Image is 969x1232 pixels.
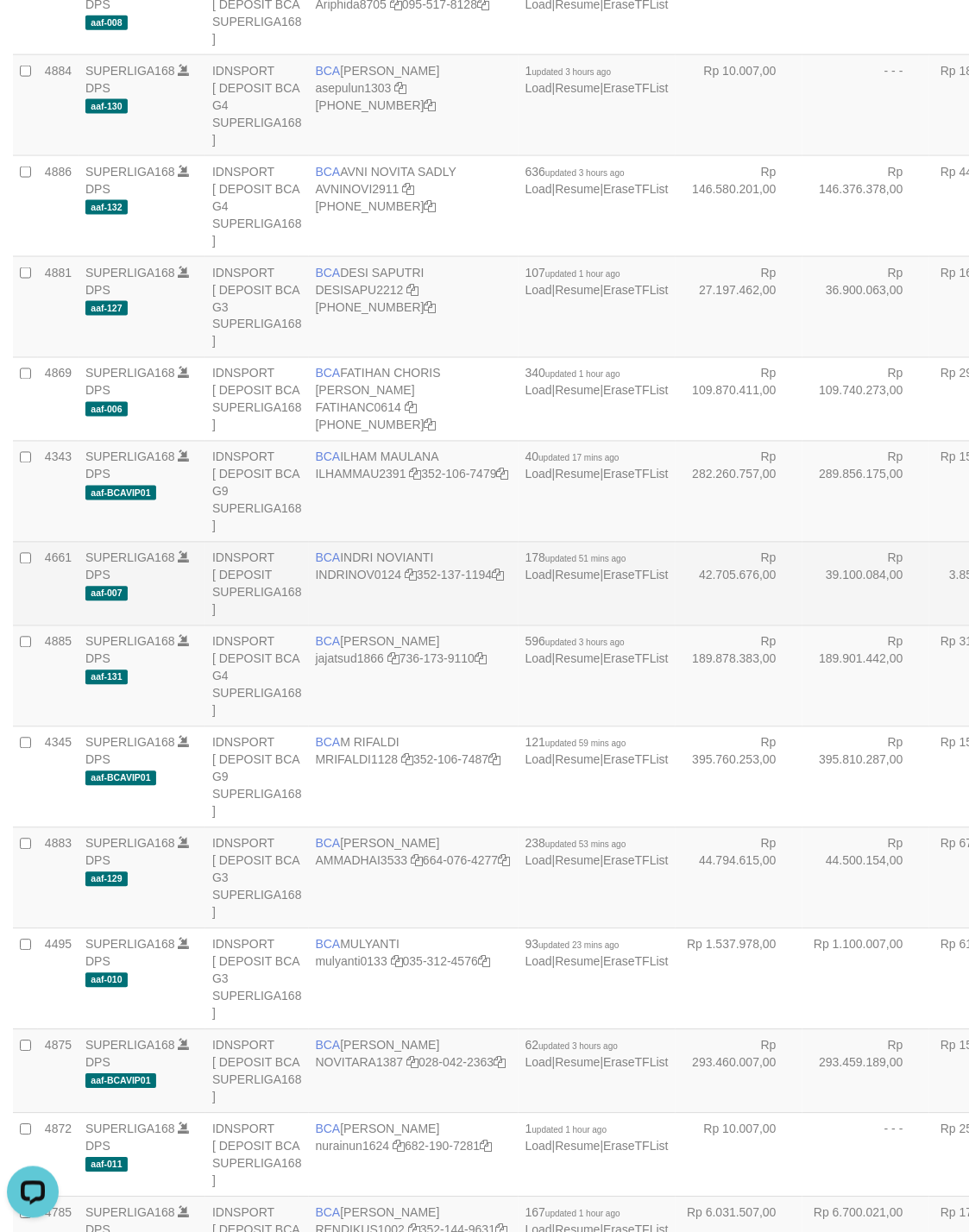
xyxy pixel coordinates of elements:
[309,155,519,256] td: AVNI NOVITA SADLY [PHONE_NUMBER]
[545,739,626,749] span: updated 59 mins ago
[525,652,552,666] a: Load
[85,872,128,887] span: aaf-129
[316,652,384,666] a: jajatsud1866
[316,1122,341,1136] span: BCA
[85,736,175,750] a: SUPERLIGA168
[393,1140,405,1153] a: Copy nurainun1624 to clipboard
[603,955,668,969] a: EraseTFList
[205,1029,309,1113] td: IDNSPORT [ DEPOSIT BCA SUPERLIGA168 ]
[545,269,620,279] span: updated 1 hour ago
[525,283,552,297] a: Load
[525,736,669,767] span: | |
[603,753,668,767] a: EraseTFList
[545,555,626,564] span: updated 51 mins ago
[316,1039,341,1053] span: BCA
[802,1113,929,1197] td: - - -
[85,670,128,685] span: aaf-131
[79,256,205,357] td: DPS
[556,1140,601,1153] a: Resume
[802,542,929,625] td: Rp 39.100.084,00
[316,64,341,78] span: BCA
[406,283,418,297] a: Copy DESISAPU2212 to clipboard
[309,357,519,441] td: FATIHAN CHORIS [PERSON_NAME] [PHONE_NUMBER]
[545,370,620,380] span: updated 1 hour ago
[79,54,205,155] td: DPS
[38,1029,79,1113] td: 4875
[556,81,601,95] a: Resume
[205,256,309,357] td: IDNSPORT [ DEPOSIT BCA G3 SUPERLIGA168 ]
[316,468,406,481] a: ILHAMMAU2391
[525,64,669,95] span: | |
[85,450,175,464] a: SUPERLIGA168
[538,454,619,463] span: updated 17 mins ago
[205,54,309,155] td: IDNSPORT [ DEPOSIT BCA G4 SUPERLIGA168 ]
[38,256,79,357] td: 4881
[316,635,341,649] span: BCA
[85,837,175,851] a: SUPERLIGA168
[205,827,309,928] td: IDNSPORT [ DEPOSIT BCA G3 SUPERLIGA168 ]
[316,837,341,851] span: BCA
[309,54,519,155] td: [PERSON_NAME] [PHONE_NUMBER]
[85,16,128,30] span: aaf-008
[525,367,669,398] span: | |
[545,638,625,648] span: updated 3 hours ago
[387,652,400,666] a: Copy jajatsud1866 to clipboard
[79,726,205,827] td: DPS
[525,384,552,398] a: Load
[85,635,175,649] a: SUPERLIGA168
[425,300,437,314] a: Copy 4062280453 to clipboard
[205,625,309,726] td: IDNSPORT [ DEPOSIT BCA G4 SUPERLIGA168 ]
[488,753,500,767] a: Copy 3521067487 to clipboard
[316,165,341,179] span: BCA
[85,1206,175,1220] a: SUPERLIGA168
[316,1056,404,1070] a: NOVITARA1387
[309,441,519,542] td: ILHAM MAULANA 352-106-7479
[545,168,625,178] span: updated 3 hours ago
[676,1113,802,1197] td: Rp 10.007,00
[316,283,404,297] a: DESISAPU2212
[545,1210,620,1219] span: updated 1 hour ago
[316,551,341,565] span: BCA
[85,200,128,215] span: aaf-132
[85,64,175,78] a: SUPERLIGA168
[205,726,309,827] td: IDNSPORT [ DEPOSIT BCA G9 SUPERLIGA168 ]
[316,955,387,969] a: mulyanti0133
[85,165,175,179] a: SUPERLIGA168
[525,938,620,952] span: 93
[85,1039,175,1053] a: SUPERLIGA168
[676,441,802,542] td: Rp 282.260.757,00
[494,1056,506,1070] a: Copy 0280422363 to clipboard
[79,625,205,726] td: DPS
[309,542,519,625] td: INDRI NOVIANTI 352-137-1194
[603,468,668,481] a: EraseTFList
[38,155,79,256] td: 4886
[525,1206,620,1220] span: 167
[85,301,128,316] span: aaf-127
[205,542,309,625] td: IDNSPORT [ DEPOSIT SUPERLIGA168 ]
[525,569,552,582] a: Load
[85,367,175,380] a: SUPERLIGA168
[85,486,156,500] span: aaf-BCAVIP01
[316,569,402,582] a: INDRINOV0124
[603,182,668,196] a: EraseTFList
[309,827,519,928] td: [PERSON_NAME] 664-076-4277
[525,837,626,851] span: 238
[525,938,669,969] span: | |
[676,542,802,625] td: Rp 42.705.676,00
[538,1042,618,1052] span: updated 3 hours ago
[38,726,79,827] td: 4345
[556,569,601,582] a: Resume
[309,625,519,726] td: [PERSON_NAME] 736-173-9110
[205,928,309,1029] td: IDNSPORT [ DEPOSIT BCA G3 SUPERLIGA168 ]
[603,384,668,398] a: EraseTFList
[309,256,519,357] td: DESI SAPUTRI [PHONE_NUMBER]
[316,81,392,95] a: asepulun1303
[316,182,400,196] a: AVNINOVI2911
[525,165,669,196] span: | |
[205,441,309,542] td: IDNSPORT [ DEPOSIT BCA G9 SUPERLIGA168 ]
[492,569,504,582] a: Copy 3521371194 to clipboard
[603,569,668,582] a: EraseTFList
[85,938,175,952] a: SUPERLIGA168
[525,1122,607,1136] span: 1
[676,155,802,256] td: Rp 146.580.201,00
